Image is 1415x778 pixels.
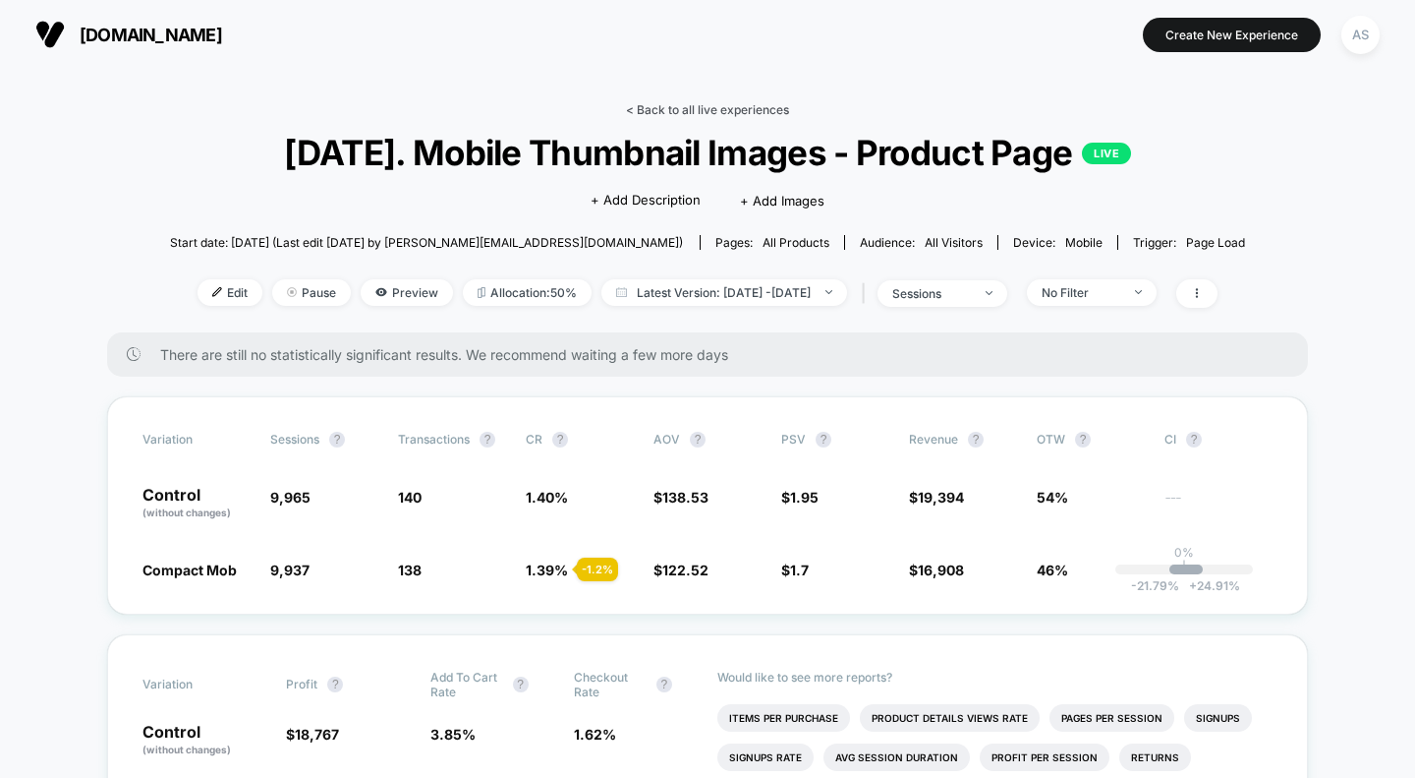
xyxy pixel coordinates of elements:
[790,489,819,506] span: 1.95
[430,726,476,743] span: 3.85 %
[1042,285,1120,300] div: No Filter
[1186,432,1202,448] button: ?
[918,562,964,578] span: 16,908
[270,432,319,447] span: Sessions
[997,235,1117,250] span: Device:
[526,562,568,578] span: 1.39 %
[29,19,228,50] button: [DOMAIN_NAME]
[286,677,317,691] span: Profit
[142,744,231,755] span: (without changes)
[270,489,311,506] span: 9,965
[662,489,708,506] span: 138.53
[398,432,470,447] span: Transactions
[223,132,1191,173] span: [DATE]. Mobile Thumbnail Images - Product Page
[763,235,829,250] span: all products
[552,432,568,448] button: ?
[790,562,809,578] span: 1.7
[287,287,297,297] img: end
[142,507,231,518] span: (without changes)
[968,432,984,448] button: ?
[272,279,351,306] span: Pause
[626,102,789,117] a: < Back to all live experiences
[690,432,706,448] button: ?
[295,726,339,743] span: 18,767
[35,20,65,49] img: Visually logo
[1189,578,1197,593] span: +
[825,290,832,294] img: end
[1335,15,1386,55] button: AS
[909,562,964,578] span: $
[526,432,542,447] span: CR
[781,489,819,506] span: $
[909,489,964,506] span: $
[1135,290,1142,294] img: end
[142,432,251,448] span: Variation
[1164,432,1273,448] span: CI
[909,432,958,447] span: Revenue
[361,279,453,306] span: Preview
[601,279,847,306] span: Latest Version: [DATE] - [DATE]
[212,287,222,297] img: edit
[270,562,310,578] span: 9,937
[653,432,680,447] span: AOV
[142,724,266,757] p: Control
[1119,744,1191,771] li: Returns
[1037,562,1068,578] span: 46%
[860,235,983,250] div: Audience:
[781,562,809,578] span: $
[1174,545,1194,560] p: 0%
[142,487,251,520] p: Control
[717,704,850,732] li: Items Per Purchase
[1049,704,1174,732] li: Pages Per Session
[717,670,1273,685] p: Would like to see more reports?
[160,346,1269,363] span: There are still no statistically significant results. We recommend waiting a few more days
[1341,16,1380,54] div: AS
[591,191,701,210] span: + Add Description
[1037,489,1068,506] span: 54%
[463,279,592,306] span: Allocation: 50%
[781,432,806,447] span: PSV
[574,726,616,743] span: 1.62 %
[526,489,568,506] span: 1.40 %
[857,279,877,308] span: |
[80,25,222,45] span: [DOMAIN_NAME]
[1143,18,1321,52] button: Create New Experience
[656,677,672,692] button: ?
[142,562,237,578] span: Compact Mob
[986,291,992,295] img: end
[1179,578,1240,593] span: 24.91 %
[892,286,971,301] div: sessions
[1082,143,1131,164] p: LIVE
[430,670,503,699] span: Add To Cart Rate
[616,287,627,297] img: calendar
[513,677,529,692] button: ?
[286,726,339,743] span: $
[1037,432,1145,448] span: OTW
[198,279,262,306] span: Edit
[715,235,829,250] div: Pages:
[329,432,345,448] button: ?
[816,432,831,448] button: ?
[1065,235,1103,250] span: mobile
[327,677,343,692] button: ?
[1133,235,1245,250] div: Trigger:
[918,489,964,506] span: 19,394
[1075,432,1091,448] button: ?
[662,562,708,578] span: 122.52
[480,432,495,448] button: ?
[740,193,824,209] span: + Add Images
[653,562,708,578] span: $
[170,235,683,250] span: Start date: [DATE] (Last edit [DATE] by [PERSON_NAME][EMAIL_ADDRESS][DOMAIN_NAME])
[1164,492,1273,520] span: ---
[823,744,970,771] li: Avg Session Duration
[1184,704,1252,732] li: Signups
[577,558,618,581] div: - 1.2 %
[478,287,485,298] img: rebalance
[980,744,1109,771] li: Profit Per Session
[574,670,647,699] span: Checkout Rate
[1182,560,1186,574] p: |
[1131,578,1179,593] span: -21.79 %
[398,489,422,506] span: 140
[142,670,251,699] span: Variation
[860,704,1040,732] li: Product Details Views Rate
